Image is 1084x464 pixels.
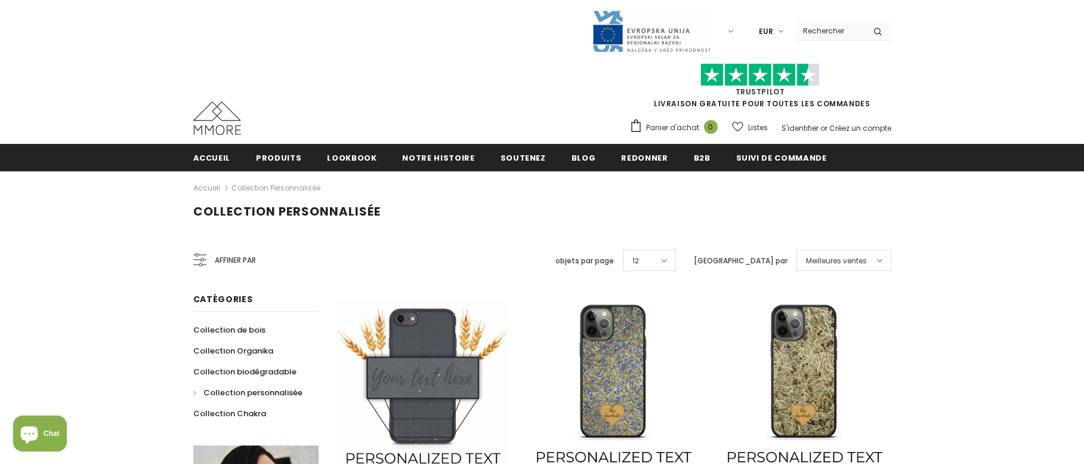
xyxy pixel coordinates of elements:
span: Meilleures ventes [806,255,867,267]
span: B2B [694,152,711,164]
a: Collection personnalisée [193,382,302,403]
a: Lookbook [327,144,376,171]
a: TrustPilot [736,87,785,97]
img: Javni Razpis [592,10,711,53]
span: Notre histoire [402,152,474,164]
span: Collection personnalisée [193,203,381,220]
span: Lookbook [327,152,376,164]
span: Catégories [193,293,253,305]
a: Javni Razpis [592,26,711,36]
span: Affiner par [215,254,256,267]
a: Redonner [621,144,668,171]
label: [GEOGRAPHIC_DATA] par [694,255,787,267]
input: Search Site [796,22,864,39]
span: soutenez [501,152,546,164]
span: Accueil [193,152,231,164]
a: Produits [256,144,301,171]
img: Cas MMORE [193,102,241,135]
a: Accueil [193,144,231,171]
a: Collection Organika [193,340,273,361]
img: Faites confiance aux étoiles pilotes [700,63,820,87]
a: Suivi de commande [736,144,827,171]
a: Blog [572,144,596,171]
span: Collection Organika [193,345,273,357]
label: objets par page [555,255,614,267]
a: Créez un compte [829,123,891,133]
span: EUR [759,26,773,38]
a: Collection de bois [193,319,265,340]
a: Panier d'achat 0 [629,119,724,137]
span: 0 [704,120,718,134]
inbox-online-store-chat: Shopify online store chat [10,416,70,454]
span: Suivi de commande [736,152,827,164]
span: Panier d'achat [646,122,699,134]
a: Listes [732,117,768,138]
span: LIVRAISON GRATUITE POUR TOUTES LES COMMANDES [629,69,891,109]
a: soutenez [501,144,546,171]
a: Accueil [193,181,220,195]
a: Collection personnalisée [231,183,320,193]
span: Collection biodégradable [193,366,297,377]
a: Collection Chakra [193,403,266,424]
span: Listes [748,122,768,134]
span: Collection de bois [193,324,265,336]
a: Notre histoire [402,144,474,171]
span: Collection personnalisée [203,387,302,398]
span: Produits [256,152,301,164]
span: Blog [572,152,596,164]
span: Redonner [621,152,668,164]
span: Collection Chakra [193,408,266,419]
a: S'identifier [782,123,819,133]
span: or [820,123,827,133]
a: B2B [694,144,711,171]
span: 12 [632,255,639,267]
a: Collection biodégradable [193,361,297,382]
